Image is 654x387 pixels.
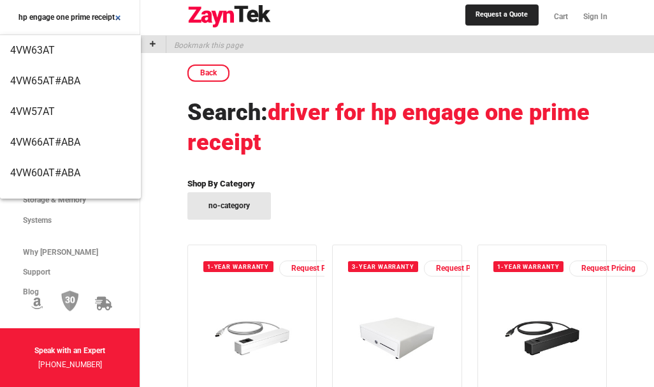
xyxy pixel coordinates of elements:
span: 4VW66AT#ABA [10,127,131,158]
img: 4VW63AT -- HP Engage One Prime - Fingerprint reader - USB 2.0 - white - promo - for Engage One Prime [211,292,294,384]
img: 30 Day Return Policy [61,291,79,312]
h6: Shop By Category [187,177,607,190]
span: Systems [23,216,52,225]
span: driver for hp engage one prime receipt [187,99,590,156]
span: 4VW65AT#ABA [10,66,131,96]
span: 4VW57AT [10,96,131,127]
span: 4VW60AT#ABA [10,158,131,188]
span: Why [PERSON_NAME] [23,248,98,257]
span: Storage & Memory [23,195,86,204]
a: Cart [546,3,576,31]
a: Request Pricing [424,261,502,277]
a: Sign In [576,3,607,31]
span: 4VW63AT [10,35,131,66]
span: 3-year warranty [348,261,418,271]
a: no-category [187,192,272,220]
a: Request Pricing [569,261,648,277]
span: 1-year warranty [203,261,273,271]
strong: Speak with an Expert [34,346,105,355]
img: 4VW57AT -- HP - Fingerprint reader - USB 2.0 - ebony black - for Engage One Essential, Prime [501,292,584,384]
img: 4VW65AT#ABA -- HP Engage One Prime Cash Drawer - Electronic cash drawer - 24 V - white - promo - ... [356,292,439,384]
span: Support [23,268,50,277]
a: Request Pricing [279,261,358,277]
span: Blog [23,287,39,296]
a: [PHONE_NUMBER] [38,360,102,369]
span: Cart [554,12,568,21]
span: 4VW60AA#ABA [10,188,131,219]
a: Back [187,64,229,82]
p: Bookmark this page [166,36,243,53]
h1: Search: [187,98,607,159]
a: Request a Quote [465,4,538,25]
span: 1-year warranty [493,261,563,271]
img: logo [187,5,272,28]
